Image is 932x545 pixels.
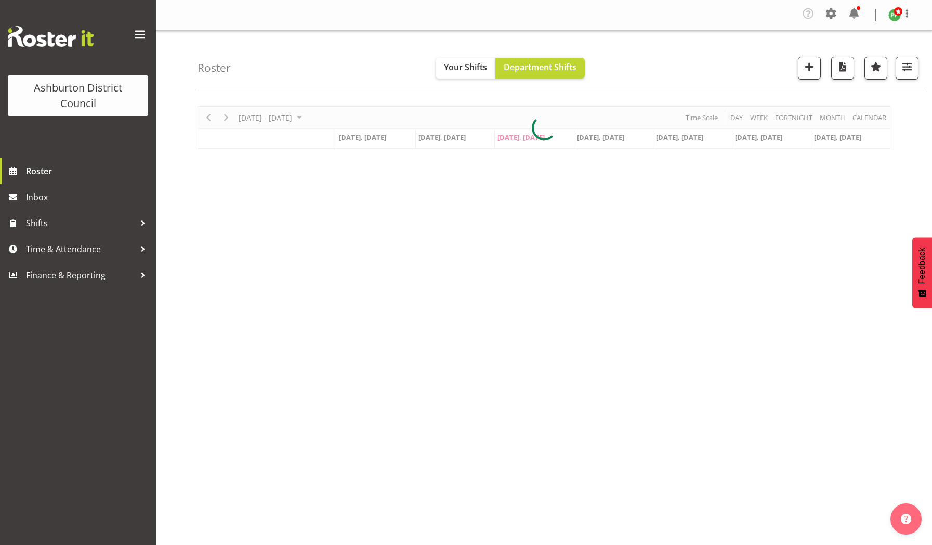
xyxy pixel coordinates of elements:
button: Add a new shift [798,57,821,80]
img: help-xxl-2.png [901,514,911,524]
button: Highlight an important date within the roster. [864,57,887,80]
span: Time & Attendance [26,241,135,257]
span: Shifts [26,215,135,231]
span: Inbox [26,189,151,205]
button: Feedback - Show survey [912,237,932,308]
span: Roster [26,163,151,179]
h4: Roster [198,62,231,74]
div: Ashburton District Council [18,80,138,111]
span: Department Shifts [504,61,576,73]
span: Finance & Reporting [26,267,135,283]
button: Download a PDF of the roster according to the set date range. [831,57,854,80]
img: polly-price11030.jpg [888,9,901,21]
span: Your Shifts [444,61,487,73]
button: Your Shifts [436,58,495,79]
button: Department Shifts [495,58,585,79]
span: Feedback [917,248,927,284]
button: Filter Shifts [896,57,918,80]
img: Rosterit website logo [8,26,94,47]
